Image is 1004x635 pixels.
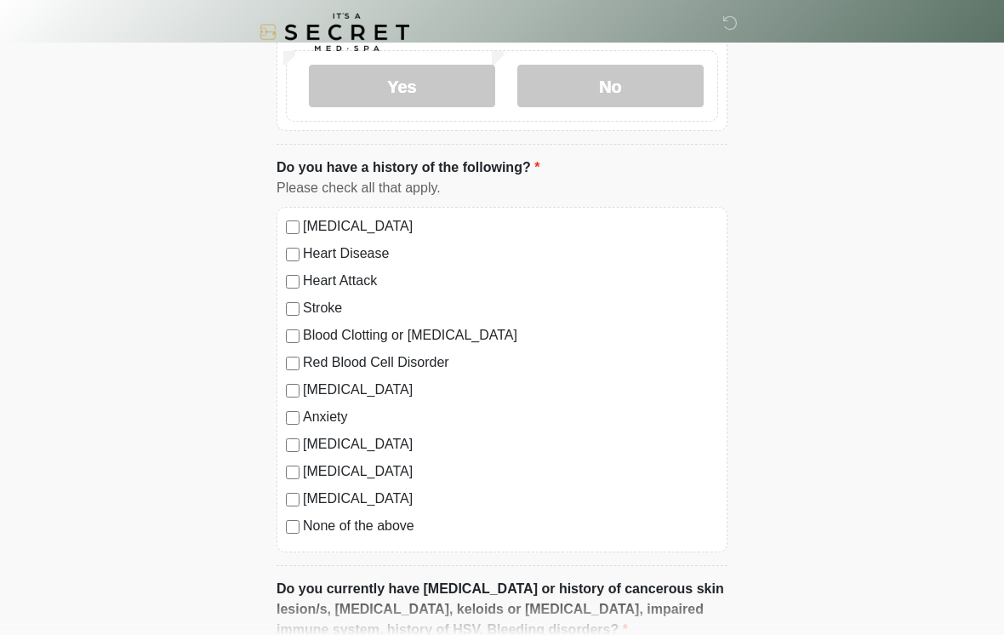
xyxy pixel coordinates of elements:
[303,407,718,427] label: Anxiety
[277,157,539,178] label: Do you have a history of the following?
[277,178,727,198] div: Please check all that apply.
[303,516,718,536] label: None of the above
[303,352,718,373] label: Red Blood Cell Disorder
[286,275,299,289] input: Heart Attack
[286,248,299,261] input: Heart Disease
[286,520,299,534] input: None of the above
[303,298,718,318] label: Stroke
[309,65,495,107] label: Yes
[303,434,718,455] label: [MEDICAL_DATA]
[517,65,704,107] label: No
[260,13,409,51] img: It's A Secret Med Spa Logo
[303,461,718,482] label: [MEDICAL_DATA]
[286,329,299,343] input: Blood Clotting or [MEDICAL_DATA]
[303,216,718,237] label: [MEDICAL_DATA]
[303,489,718,509] label: [MEDICAL_DATA]
[303,271,718,291] label: Heart Attack
[303,243,718,264] label: Heart Disease
[286,466,299,479] input: [MEDICAL_DATA]
[286,357,299,370] input: Red Blood Cell Disorder
[286,438,299,452] input: [MEDICAL_DATA]
[286,220,299,234] input: [MEDICAL_DATA]
[303,380,718,400] label: [MEDICAL_DATA]
[286,302,299,316] input: Stroke
[286,493,299,506] input: [MEDICAL_DATA]
[286,384,299,398] input: [MEDICAL_DATA]
[303,325,718,346] label: Blood Clotting or [MEDICAL_DATA]
[286,411,299,425] input: Anxiety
